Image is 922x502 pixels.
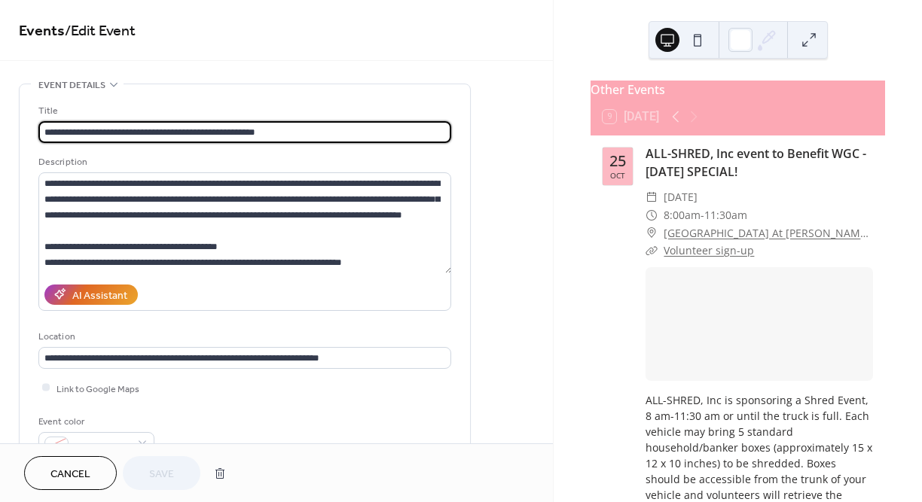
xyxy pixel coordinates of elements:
[38,154,448,170] div: Description
[56,381,139,397] span: Link to Google Maps
[664,188,698,206] span: [DATE]
[609,154,626,169] div: 25
[646,188,658,206] div: ​
[646,206,658,224] div: ​
[704,206,747,224] span: 11:30am
[38,329,448,345] div: Location
[664,243,754,257] a: Volunteer sign-up
[24,456,117,490] button: Cancel
[72,288,127,303] div: AI Assistant
[19,17,65,46] a: Events
[664,224,873,242] a: [GEOGRAPHIC_DATA] At [PERSON_NAME][GEOGRAPHIC_DATA], [STREET_ADDRESS]
[65,17,136,46] span: / Edit Event
[50,467,90,482] span: Cancel
[591,81,885,99] div: Other Events
[646,145,866,180] a: ALL-SHRED, Inc event to Benefit WGC - [DATE] SPECIAL!
[38,103,448,119] div: Title
[664,206,701,224] span: 8:00am
[701,206,704,224] span: -
[44,284,138,305] button: AI Assistant
[38,78,105,93] span: Event details
[610,172,625,179] div: Oct
[646,224,658,242] div: ​
[646,242,658,260] div: ​
[38,414,151,430] div: Event color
